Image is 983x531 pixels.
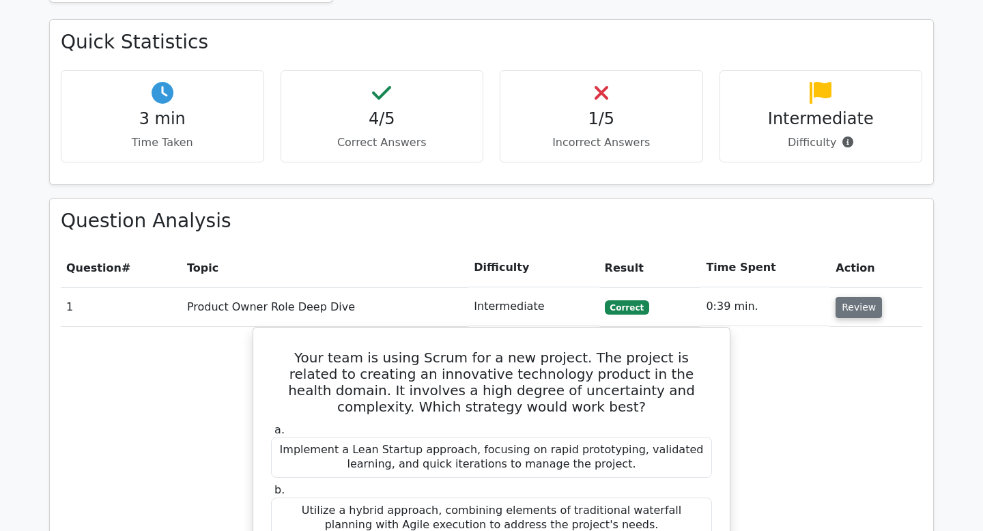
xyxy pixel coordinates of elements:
th: Result [599,248,701,287]
th: Difficulty [468,248,599,287]
button: Review [836,297,882,318]
span: a. [274,423,285,436]
h4: 4/5 [292,109,472,129]
td: 1 [61,287,182,326]
h4: 1/5 [511,109,692,129]
th: Time Spent [700,248,830,287]
td: 0:39 min. [700,287,830,326]
p: Difficulty [731,134,911,151]
h3: Quick Statistics [61,31,922,54]
td: Intermediate [468,287,599,326]
td: Product Owner Role Deep Dive [182,287,468,326]
p: Correct Answers [292,134,472,151]
th: Topic [182,248,468,287]
div: Implement a Lean Startup approach, focusing on rapid prototyping, validated learning, and quick i... [271,437,712,478]
span: Question [66,261,122,274]
p: Time Taken [72,134,253,151]
th: # [61,248,182,287]
h4: Intermediate [731,109,911,129]
th: Action [830,248,922,287]
p: Incorrect Answers [511,134,692,151]
h3: Question Analysis [61,210,922,233]
span: b. [274,483,285,496]
h5: Your team is using Scrum for a new project. The project is related to creating an innovative tech... [270,349,713,415]
span: Correct [605,300,649,314]
h4: 3 min [72,109,253,129]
